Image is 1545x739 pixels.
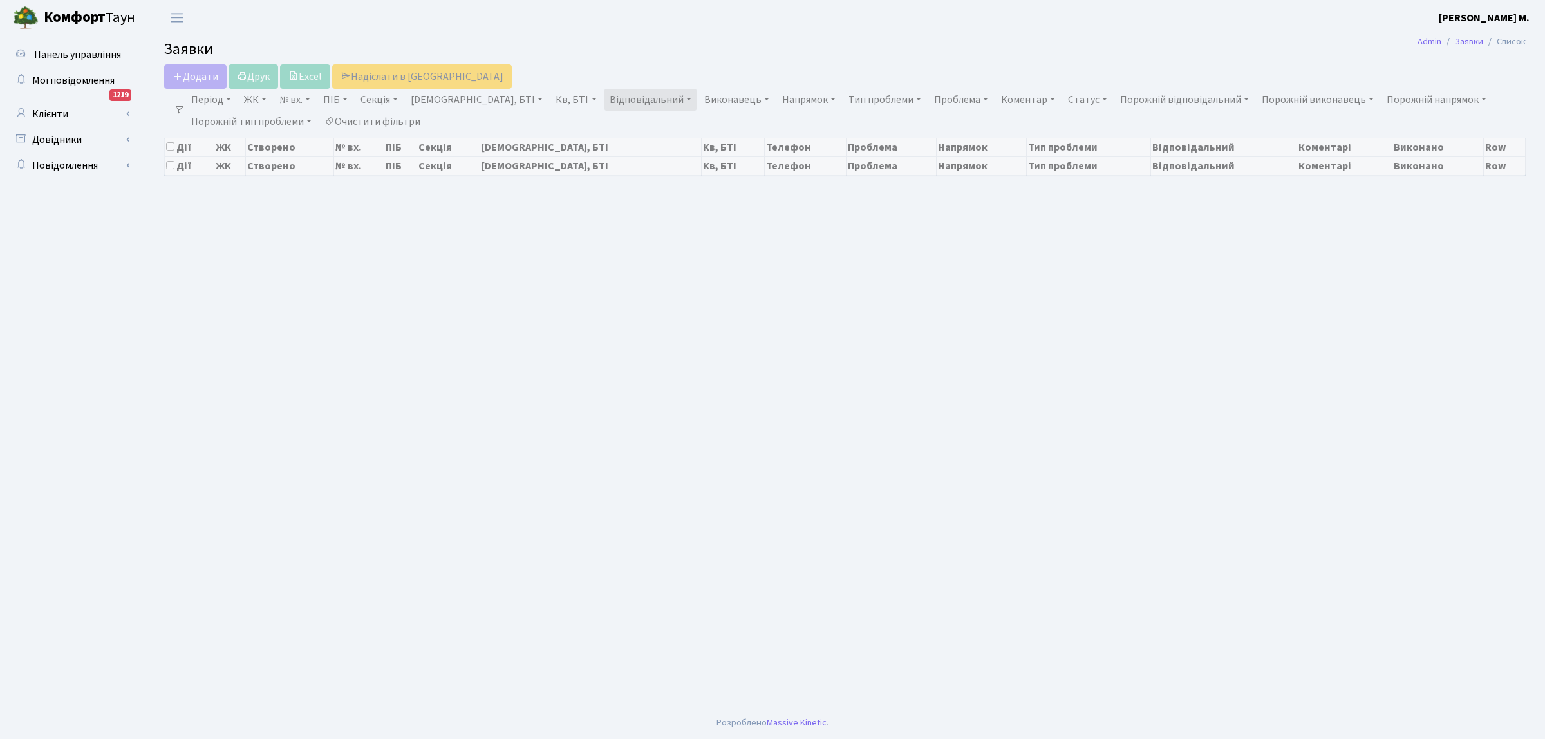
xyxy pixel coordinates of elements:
a: Статус [1063,89,1112,111]
th: Row [1484,156,1526,175]
th: Row [1484,138,1526,156]
span: Заявки [164,38,213,61]
th: Тип проблеми [1027,156,1151,175]
th: Виконано [1392,156,1484,175]
b: Комфорт [44,7,106,28]
th: Телефон [764,138,847,156]
a: Напрямок [777,89,841,111]
th: Дії [165,156,214,175]
th: ПІБ [384,138,417,156]
a: Секція [355,89,403,111]
button: Переключити навігацію [161,7,193,28]
a: Додати [164,64,227,89]
a: Повідомлення [6,153,135,178]
a: Порожній тип проблеми [186,111,317,133]
th: Тип проблеми [1027,138,1151,156]
a: Виконавець [699,89,774,111]
th: № вх. [333,138,384,156]
th: [DEMOGRAPHIC_DATA], БТІ [480,138,702,156]
th: Відповідальний [1151,138,1297,156]
nav: breadcrumb [1398,28,1545,55]
li: Список [1483,35,1526,49]
a: Порожній відповідальний [1115,89,1254,111]
th: ПІБ [384,156,417,175]
a: № вх. [274,89,315,111]
th: ЖК [214,138,245,156]
a: Excel [280,64,330,89]
th: [DEMOGRAPHIC_DATA], БТІ [480,156,702,175]
a: Мої повідомлення1219 [6,68,135,93]
a: Довідники [6,127,135,153]
a: Клієнти [6,101,135,127]
a: [DEMOGRAPHIC_DATA], БТІ [406,89,548,111]
a: Тип проблеми [843,89,926,111]
th: Напрямок [937,138,1027,156]
div: Розроблено . [716,716,829,730]
a: Період [186,89,236,111]
a: [PERSON_NAME] М. [1439,10,1530,26]
th: Відповідальний [1151,156,1297,175]
a: Коментар [996,89,1060,111]
th: Кв, БТІ [702,156,764,175]
a: Проблема [929,89,993,111]
a: Надіслати в [GEOGRAPHIC_DATA] [332,64,512,89]
th: Секція [417,138,480,156]
a: Порожній напрямок [1381,89,1492,111]
a: Відповідальний [604,89,697,111]
a: Massive Kinetic [767,716,827,729]
th: № вх. [333,156,384,175]
th: Коментарі [1297,138,1392,156]
th: Створено [246,138,333,156]
a: Очистити фільтри [319,111,426,133]
a: Заявки [1455,35,1483,48]
span: Додати [173,70,218,84]
a: Панель управління [6,42,135,68]
div: 1219 [109,89,131,101]
span: Панель управління [34,48,121,62]
th: Напрямок [937,156,1027,175]
th: Кв, БТІ [702,138,764,156]
th: Секція [417,156,480,175]
th: Коментарі [1297,156,1392,175]
a: Кв, БТІ [550,89,601,111]
a: Порожній виконавець [1257,89,1379,111]
span: Мої повідомлення [32,73,115,88]
th: ЖК [214,156,245,175]
th: Проблема [847,156,937,175]
a: Друк [229,64,278,89]
th: Виконано [1392,138,1484,156]
a: ЖК [239,89,272,111]
th: Телефон [764,156,847,175]
th: Проблема [847,138,937,156]
img: logo.png [13,5,39,31]
th: Створено [246,156,333,175]
a: ПІБ [318,89,353,111]
th: Дії [165,138,214,156]
span: Таун [44,7,135,29]
a: Admin [1418,35,1441,48]
b: [PERSON_NAME] М. [1439,11,1530,25]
